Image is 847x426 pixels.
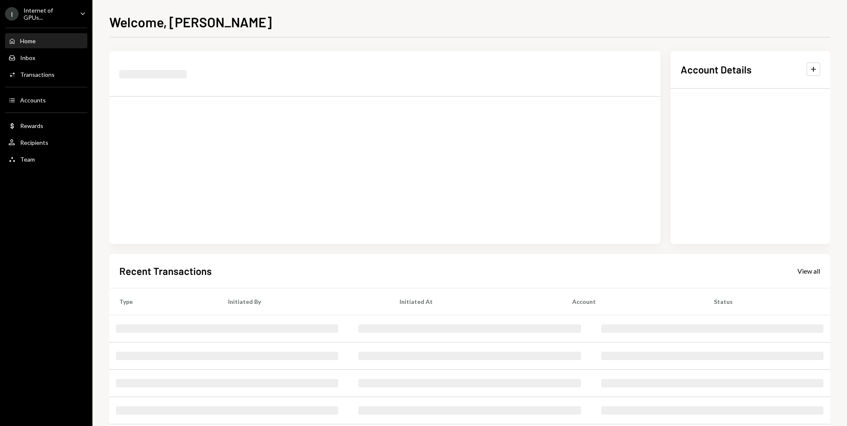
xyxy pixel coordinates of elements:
div: I [5,7,18,21]
th: Initiated At [389,288,562,315]
div: Inbox [20,54,35,61]
div: Transactions [20,71,55,78]
a: Team [5,152,87,167]
a: Recipients [5,135,87,150]
div: Team [20,156,35,163]
div: Home [20,37,36,44]
h2: Account Details [681,63,752,76]
a: View all [797,266,820,275]
th: Type [109,288,218,315]
div: Rewards [20,122,43,129]
a: Home [5,33,87,48]
h1: Welcome, [PERSON_NAME] [109,13,272,30]
div: View all [797,267,820,275]
a: Transactions [5,67,87,82]
th: Account [562,288,704,315]
div: Recipients [20,139,48,146]
div: Accounts [20,97,46,104]
a: Inbox [5,50,87,65]
a: Rewards [5,118,87,133]
h2: Recent Transactions [119,264,212,278]
div: Internet of GPUs... [24,7,73,21]
th: Status [704,288,830,315]
th: Initiated By [218,288,389,315]
a: Accounts [5,92,87,107]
